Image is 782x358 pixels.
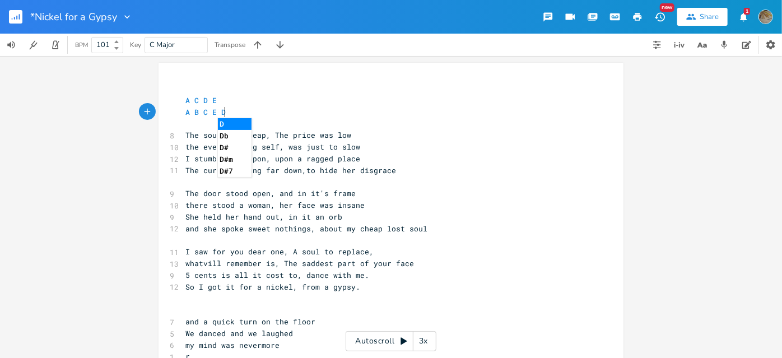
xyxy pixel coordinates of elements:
button: Share [677,8,728,26]
div: BPM [75,42,88,48]
div: Key [130,41,141,48]
button: New [649,7,671,27]
span: there stood a woman, her face was insane [185,200,365,210]
span: and she spoke sweet nothings, about my cheap lost soul [185,224,427,234]
div: Share [700,12,719,22]
span: E [212,107,217,117]
span: The soul was cheap, The price was low [185,130,351,140]
button: 1 [732,7,755,27]
span: So I got it for a nickel, from a gypsy. [185,282,360,292]
img: dustindegase [758,10,773,24]
div: 3x [413,331,434,351]
span: whatvill remember is, The saddest part of your face [185,258,414,268]
span: I stumbled up upon, upon a ragged place [185,154,360,164]
div: Transpose [215,41,245,48]
span: my mind was nevermore [185,340,280,350]
span: D [221,107,226,117]
li: Db [218,130,252,142]
li: D#m [218,154,252,165]
span: She held her hand out, in it an orb [185,212,342,222]
li: D# [218,142,252,154]
div: 1 [744,8,750,15]
span: A [185,95,190,105]
span: D [203,95,208,105]
span: and a quick turn on the floor [185,317,315,327]
span: The curtains hung far down,to hide her disgrace [185,165,396,175]
span: The door stood open, and in it's frame [185,188,356,198]
div: New [660,3,674,12]
div: Autoscroll [346,331,436,351]
span: E [212,95,217,105]
span: B [194,107,199,117]
span: We danced and we laughed [185,328,293,338]
span: C Major [150,40,175,50]
span: the ever lasting self, was just to slow [185,142,360,152]
span: A [185,107,190,117]
li: D#7 [218,165,252,177]
span: C [194,95,199,105]
span: *Nickel for a Gypsy [30,12,117,22]
li: D [218,118,252,130]
span: I saw for you dear one, A soul to replace, [185,247,374,257]
span: 5 cents is all it cost to, dance with me. [185,270,369,280]
span: C [203,107,208,117]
